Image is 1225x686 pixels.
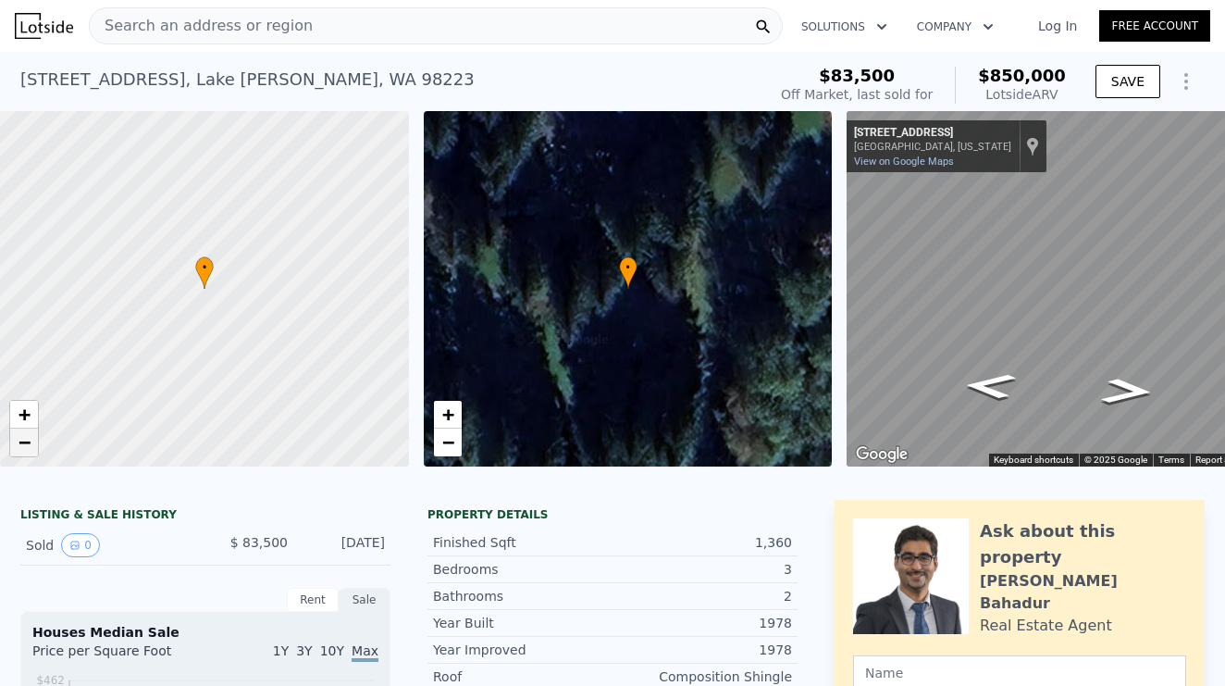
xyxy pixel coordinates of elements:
button: Company [902,10,1008,44]
img: Lotside [15,13,73,39]
button: SAVE [1095,65,1160,98]
span: $ 83,500 [230,535,288,550]
div: [PERSON_NAME] Bahadur [980,570,1186,615]
div: Year Built [433,614,612,632]
a: Zoom in [10,401,38,429]
span: 3Y [296,643,312,658]
div: Lotside ARV [978,85,1066,104]
div: Composition Shingle [612,667,792,686]
div: Sold [26,533,191,557]
a: Open this area in Google Maps (opens a new window) [851,443,912,467]
div: Price per Square Foot [32,642,205,671]
span: • [619,259,637,276]
div: Off Market, last sold for [781,85,933,104]
a: Free Account [1099,10,1210,42]
a: Terms (opens in new tab) [1158,455,1184,465]
div: Sale [339,588,390,612]
div: Year Improved [433,641,612,659]
div: • [195,256,214,289]
div: Real Estate Agent [980,615,1112,637]
div: Finished Sqft [433,533,612,552]
div: [STREET_ADDRESS] , Lake [PERSON_NAME] , WA 98223 [20,67,475,93]
button: View historical data [61,533,100,557]
a: Show location on map [1026,136,1039,156]
path: Go East, Freestad Rd [942,367,1038,405]
div: Bedrooms [433,560,612,579]
div: 3 [612,560,792,579]
button: Solutions [786,10,902,44]
span: + [19,403,31,426]
a: Zoom in [434,401,462,429]
button: Keyboard shortcuts [994,454,1073,467]
div: LISTING & SALE HISTORY [20,507,390,526]
span: Max [352,643,378,662]
div: 1978 [612,614,792,632]
div: 1978 [612,641,792,659]
div: [GEOGRAPHIC_DATA], [US_STATE] [854,141,1011,153]
div: 2 [612,587,792,605]
div: [STREET_ADDRESS] [854,126,1011,141]
span: • [195,259,214,276]
a: Zoom out [10,429,38,456]
span: 1Y [273,643,289,658]
div: Ask about this property [980,518,1186,570]
img: Google [851,443,912,467]
span: − [19,430,31,454]
div: Rent [287,588,339,612]
span: $83,500 [819,66,895,85]
div: 1,360 [612,533,792,552]
span: © 2025 Google [1084,455,1147,465]
span: + [441,403,453,426]
div: Houses Median Sale [32,623,378,642]
a: Log In [1016,17,1099,35]
span: − [441,430,453,454]
a: Zoom out [434,429,462,456]
path: Go Northwest, Freestad Rd [1080,372,1176,410]
div: Property details [427,507,798,522]
div: • [619,256,637,289]
a: View on Google Maps [854,156,954,168]
span: $850,000 [978,66,1066,85]
div: Roof [433,667,612,686]
button: Show Options [1168,63,1205,100]
span: Search an address or region [90,15,313,37]
div: Bathrooms [433,587,612,605]
span: 10Y [320,643,344,658]
div: [DATE] [303,533,385,557]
